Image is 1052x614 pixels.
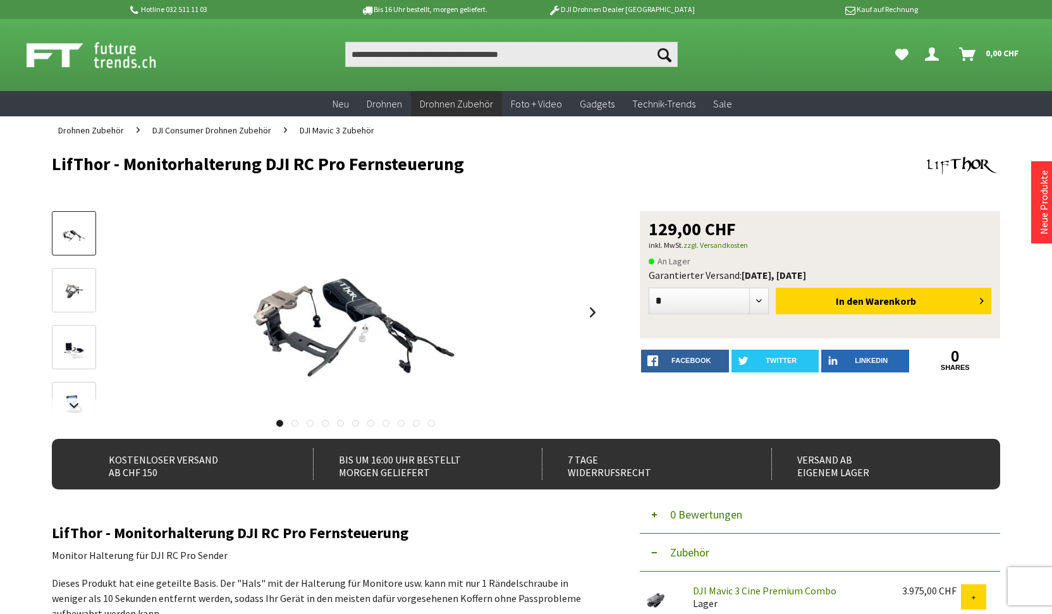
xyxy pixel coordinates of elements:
[152,125,271,136] span: DJI Consumer Drohnen Zubehör
[649,269,991,281] div: Garantierter Versand:
[58,125,124,136] span: Drohnen Zubehör
[128,2,325,17] p: Hotline 032 511 11 03
[632,97,695,110] span: Technik-Trends
[623,91,704,117] a: Technik-Trends
[902,584,961,597] div: 3.975,00 CHF
[954,42,1025,67] a: Warenkorb
[83,448,285,480] div: Kostenloser Versand ab CHF 150
[580,97,615,110] span: Gadgets
[195,211,516,414] img: LifThor - Monitorhalterung DJI RC Pro Fernsteuerung
[924,154,1000,177] img: Lifthor
[651,42,678,67] button: Suchen
[313,448,515,480] div: Bis um 16:00 Uhr bestellt Morgen geliefert
[420,97,493,110] span: Drohnen Zubehör
[146,116,278,144] a: DJI Consumer Drohnen Zubehör
[986,43,1019,63] span: 0,00 CHF
[771,448,973,480] div: Versand ab eigenem Lager
[52,116,130,144] a: Drohnen Zubehör
[542,448,743,480] div: 7 Tage Widerrufsrecht
[766,357,797,364] span: twitter
[855,357,888,364] span: LinkedIn
[1037,170,1050,235] a: Neue Produkte
[720,2,917,17] p: Kauf auf Rechnung
[300,125,374,136] span: DJI Mavic 3 Zubehör
[742,269,806,281] b: [DATE], [DATE]
[821,350,909,372] a: LinkedIn
[731,350,819,372] a: twitter
[912,364,1000,372] a: shares
[324,91,358,117] a: Neu
[713,97,732,110] span: Sale
[56,223,92,246] img: Vorschau: LifThor - Monitorhalterung DJI RC Pro Fernsteuerung
[411,91,502,117] a: Drohnen Zubehör
[367,97,402,110] span: Drohnen
[325,2,522,17] p: Bis 16 Uhr bestellt, morgen geliefert.
[571,91,623,117] a: Gadgets
[683,240,748,250] a: zzgl. Versandkosten
[345,42,678,67] input: Produkt, Marke, Kategorie, EAN, Artikelnummer…
[52,154,810,173] h1: LifThor - Monitorhalterung DJI RC Pro Fernsteuerung
[52,525,602,541] h2: LifThor - Monitorhalterung DJI RC Pro Fernsteuerung
[920,42,949,67] a: Dein Konto
[511,97,562,110] span: Foto + Video
[640,496,1000,534] button: 0 Bewertungen
[649,254,690,269] span: An Lager
[333,97,349,110] span: Neu
[671,357,711,364] span: facebook
[52,548,602,563] p: Monitor Halterung für DJI RC Pro Sender
[912,350,1000,364] a: 0
[640,534,1000,572] button: Zubehör
[649,220,736,238] span: 129,00 CHF
[683,584,892,610] div: Lager
[836,295,864,307] span: In den
[523,2,720,17] p: DJI Drohnen Dealer [GEOGRAPHIC_DATA]
[649,238,991,253] p: inkl. MwSt.
[502,91,571,117] a: Foto + Video
[704,91,741,117] a: Sale
[293,116,381,144] a: DJI Mavic 3 Zubehör
[889,42,915,67] a: Meine Favoriten
[27,39,184,71] img: Shop Futuretrends - zur Startseite wechseln
[865,295,916,307] span: Warenkorb
[641,350,729,372] a: facebook
[358,91,411,117] a: Drohnen
[776,288,991,314] button: In den Warenkorb
[693,584,836,597] a: DJI Mavic 3 Cine Premium Combo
